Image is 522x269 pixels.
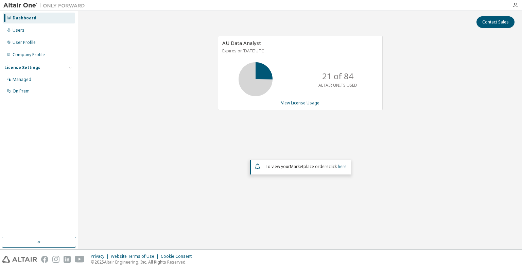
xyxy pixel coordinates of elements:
div: User Profile [13,40,36,45]
div: Dashboard [13,15,36,21]
p: © 2025 Altair Engineering, Inc. All Rights Reserved. [91,259,196,265]
img: instagram.svg [52,256,59,263]
p: 21 of 84 [322,70,353,82]
div: On Prem [13,88,30,94]
a: here [338,164,347,169]
div: Website Terms of Use [111,254,161,259]
img: youtube.svg [75,256,85,263]
img: Altair One [3,2,88,9]
span: AU Data Analyst [222,39,261,46]
span: To view your click [265,164,347,169]
button: Contact Sales [476,16,515,28]
a: View License Usage [281,100,319,106]
div: Privacy [91,254,111,259]
div: Company Profile [13,52,45,57]
img: linkedin.svg [64,256,71,263]
div: Cookie Consent [161,254,196,259]
div: License Settings [4,65,40,70]
img: facebook.svg [41,256,48,263]
div: Managed [13,77,31,82]
em: Marketplace orders [290,164,329,169]
img: altair_logo.svg [2,256,37,263]
p: Expires on [DATE] UTC [222,48,377,54]
div: Users [13,28,24,33]
p: ALTAIR UNITS USED [318,82,357,88]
